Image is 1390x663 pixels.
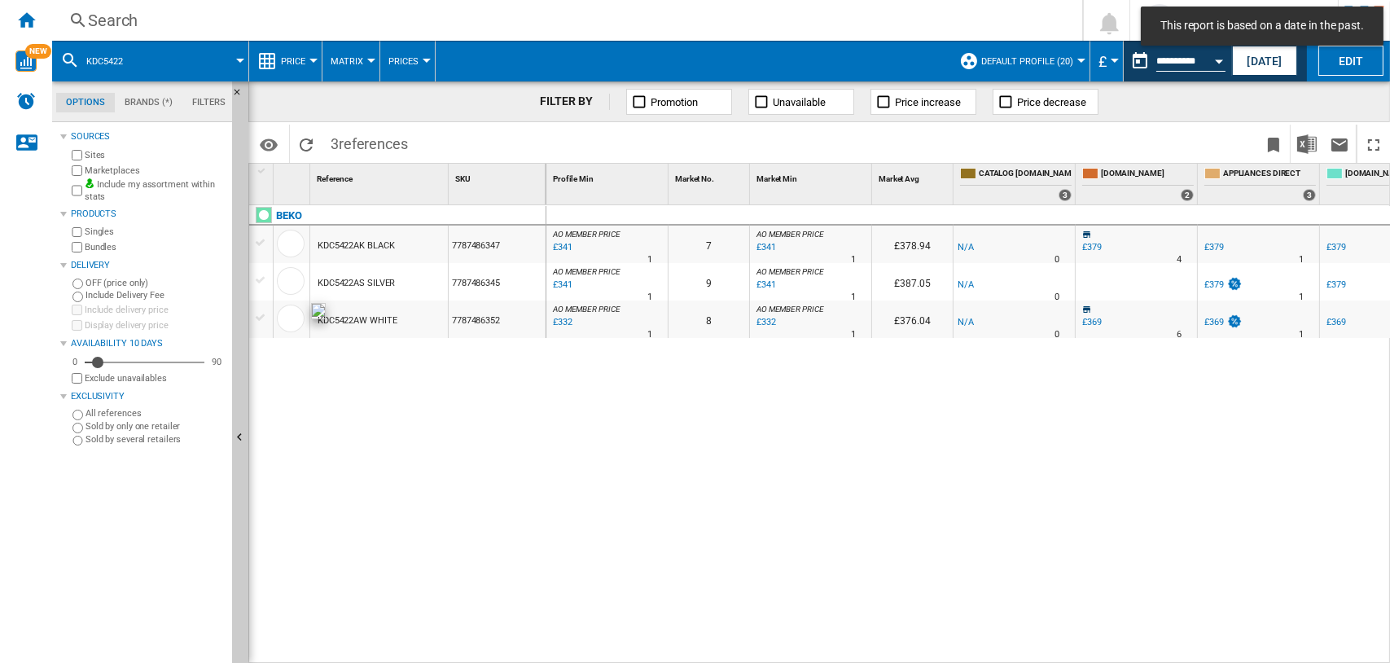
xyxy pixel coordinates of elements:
[1201,164,1319,204] div: APPLIANCES DIRECT 3 offers sold by APPLIANCES DIRECT
[1323,125,1356,163] button: Send this report by email
[455,174,471,183] span: SKU
[68,356,81,368] div: 0
[1124,45,1156,77] button: md-calendar
[896,96,962,108] span: Price increase
[550,277,572,293] div: Last updated : Friday, 19 September 2025 01:00
[86,289,226,301] label: Include Delivery Fee
[553,230,620,239] span: AO MEMBER PRICE
[1297,134,1317,154] img: excel-24x24.png
[71,337,226,350] div: Availability 10 Days
[1055,289,1059,305] div: Delivery Time : 0 day
[754,239,776,256] div: Last updated : Friday, 19 September 2025 01:00
[15,50,37,72] img: wise-card.svg
[1232,46,1297,76] button: [DATE]
[1303,189,1316,201] div: 3 offers sold by APPLIANCES DIRECT
[1299,252,1304,268] div: Delivery Time : 1 day
[669,301,749,338] div: 8
[870,89,976,115] button: Price increase
[1204,242,1224,252] div: £379
[452,164,546,189] div: Sort None
[86,420,226,432] label: Sold by only one retailer
[675,174,714,183] span: Market No.
[1101,168,1194,182] span: [DOMAIN_NAME]
[872,301,953,338] div: £376.04
[72,320,82,331] input: Display delivery price
[1018,96,1087,108] span: Price decrease
[331,41,371,81] button: Matrix
[1326,242,1346,252] div: £379
[86,277,226,289] label: OFF (price only)
[72,305,82,315] input: Include delivery price
[1090,41,1124,81] md-menu: Currency
[875,164,953,189] div: Sort None
[1291,125,1323,163] button: Download in Excel
[1079,164,1197,204] div: [DOMAIN_NAME] 2 offers sold by AMAZON.CO.UK
[1080,314,1102,331] div: £369
[388,41,427,81] button: Prices
[72,227,82,238] input: Singles
[1324,314,1346,331] div: £369
[1124,41,1229,81] div: This report is based on a date in the past.
[553,267,620,276] span: AO MEMBER PRICE
[851,289,856,305] div: Delivery Time : 1 day
[774,96,827,108] span: Unavailable
[72,242,82,252] input: Bundles
[1082,317,1102,327] div: £369
[1357,125,1390,163] button: Maximize
[959,41,1081,81] div: Default profile (20)
[85,165,226,177] label: Marketplaces
[322,125,416,159] span: 3
[1326,279,1346,290] div: £379
[1181,189,1194,201] div: 2 offers sold by AMAZON.CO.UK
[879,174,919,183] span: Market Avg
[208,356,226,368] div: 90
[672,164,749,189] div: Market No. Sort None
[1226,277,1243,291] img: promotionV3.png
[553,305,620,314] span: AO MEMBER PRICE
[72,423,83,433] input: Sold by only one retailer
[25,44,51,59] span: NEW
[1155,18,1369,34] span: This report is based on a date in the past.
[1059,189,1072,201] div: 3 offers sold by CATALOG BEKO.UK
[16,91,36,111] img: alerts-logo.svg
[290,125,322,163] button: Reload
[314,164,448,189] div: Sort None
[86,41,139,81] button: kdc5422
[754,277,776,293] div: Last updated : Friday, 19 September 2025 01:00
[1098,41,1115,81] div: £
[257,41,314,81] div: Price
[981,56,1073,67] span: Default profile (20)
[85,319,226,331] label: Display delivery price
[85,178,94,188] img: mysite-bg-18x18.png
[647,252,652,268] div: Delivery Time : 1 day
[981,41,1081,81] button: Default profile (20)
[252,130,285,159] button: Options
[753,164,871,189] div: Sort None
[651,96,699,108] span: Promotion
[277,164,309,189] div: Sort None
[647,289,652,305] div: Delivery Time : 1 day
[317,174,353,183] span: Reference
[86,407,226,419] label: All references
[1098,53,1107,70] span: £
[1055,252,1059,268] div: Delivery Time : 0 day
[318,227,395,265] div: KDC5422AK BLACK
[72,436,83,446] input: Sold by several retailers
[72,150,82,160] input: Sites
[281,41,314,81] button: Price
[449,226,546,263] div: 7787486347
[1299,289,1304,305] div: Delivery Time : 1 day
[388,56,419,67] span: Prices
[71,259,226,272] div: Delivery
[993,89,1098,115] button: Price decrease
[339,135,408,152] span: references
[672,164,749,189] div: Sort None
[1324,239,1346,256] div: £379
[1080,239,1102,256] div: £379
[72,410,83,420] input: All references
[1223,168,1316,182] span: APPLIANCES DIRECT
[748,89,854,115] button: Unavailable
[540,94,609,110] div: FILTER BY
[851,327,856,343] div: Delivery Time : 1 day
